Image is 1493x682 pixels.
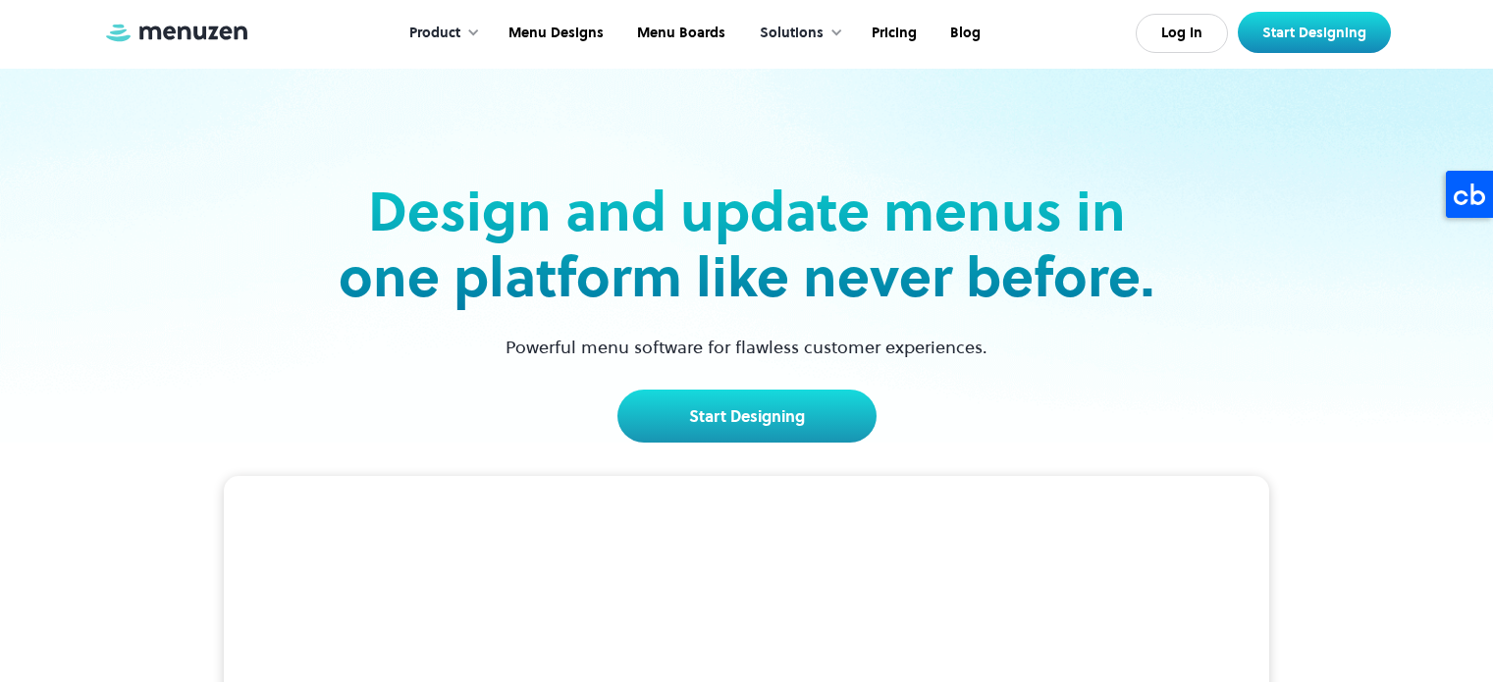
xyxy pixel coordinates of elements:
a: Start Designing [1238,12,1391,53]
div: Solutions [760,23,824,44]
a: Log In [1136,14,1228,53]
a: Blog [932,3,995,64]
div: Product [390,3,490,64]
div: Product [409,23,460,44]
div: Solutions [740,3,853,64]
a: Menu Boards [618,3,740,64]
a: Pricing [853,3,932,64]
a: Start Designing [617,390,877,443]
h2: Design and update menus in one platform like never before. [333,179,1161,310]
p: Powerful menu software for flawless customer experiences. [481,334,1012,360]
a: Menu Designs [490,3,618,64]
